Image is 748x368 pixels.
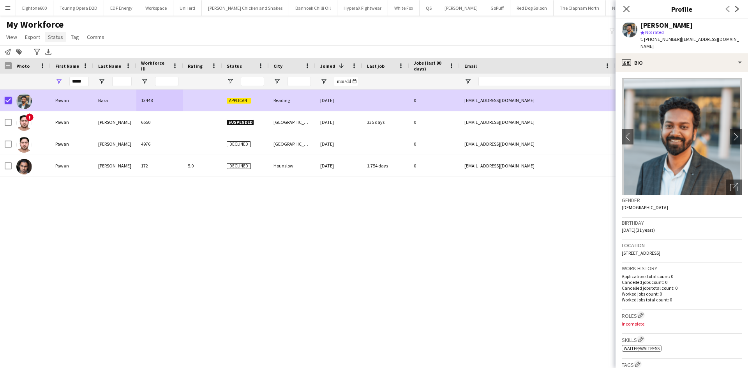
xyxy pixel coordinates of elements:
span: My Workforce [6,19,64,30]
img: Pawan Sahni [16,159,32,174]
h3: Skills [622,335,742,343]
div: Reading [269,90,316,111]
input: Last Name Filter Input [112,77,132,86]
button: [PERSON_NAME] Chicken and Shakes [202,0,289,16]
span: City [273,63,282,69]
app-action-btn: Add to tag [14,47,24,56]
button: Open Filter Menu [464,78,471,85]
div: [PERSON_NAME] [93,155,136,176]
button: QS [420,0,438,16]
div: 172 [136,155,183,176]
button: UnHerd [173,0,202,16]
div: 1,754 days [362,155,409,176]
img: Pawan Kumar [16,115,32,131]
div: 4976 [136,133,183,155]
app-action-btn: Export XLSX [44,47,53,56]
button: HyperaX Fightwear [337,0,388,16]
button: Touring Opera D2D [53,0,104,16]
span: Jobs (last 90 days) [414,60,446,72]
div: [EMAIL_ADDRESS][DOMAIN_NAME] [460,155,616,176]
span: Status [227,63,242,69]
app-action-btn: Advanced filters [32,47,42,56]
div: [GEOGRAPHIC_DATA] [269,111,316,133]
div: 0 [409,133,460,155]
span: Last job [367,63,385,69]
div: Pawan [51,90,93,111]
div: [DATE] [316,90,362,111]
button: Open Filter Menu [320,78,327,85]
p: Worked jobs total count: 0 [622,297,742,303]
div: Pawan [51,133,93,155]
input: City Filter Input [288,77,311,86]
div: 335 days [362,111,409,133]
span: [STREET_ADDRESS] [622,250,660,256]
span: ! [26,113,34,121]
span: Waiter/Waitress [624,345,660,351]
span: [DEMOGRAPHIC_DATA] [622,204,668,210]
h3: Work history [622,265,742,272]
span: Rating [188,63,203,69]
div: [DATE] [316,133,362,155]
input: Joined Filter Input [334,77,358,86]
h3: Profile [616,4,748,14]
img: Pawan Bara [16,93,32,109]
button: EDF Energy [104,0,139,16]
span: View [6,33,17,40]
span: | [EMAIL_ADDRESS][DOMAIN_NAME] [640,36,739,49]
span: Comms [87,33,104,40]
img: Crew avatar or photo [622,78,742,195]
span: Last Name [98,63,121,69]
div: [EMAIL_ADDRESS][DOMAIN_NAME] [460,90,616,111]
div: [PERSON_NAME] [640,22,693,29]
span: Joined [320,63,335,69]
span: Email [464,63,477,69]
span: First Name [55,63,79,69]
button: Open Filter Menu [55,78,62,85]
div: 13448 [136,90,183,111]
div: Pawan [51,155,93,176]
button: The Clapham North [554,0,606,16]
h3: Birthday [622,219,742,226]
p: Cancelled jobs total count: 0 [622,285,742,291]
h3: Roles [622,311,742,319]
div: [DATE] [316,111,362,133]
p: Worked jobs count: 0 [622,291,742,297]
app-action-btn: Notify workforce [3,47,12,56]
input: Status Filter Input [241,77,264,86]
div: [PERSON_NAME] [93,133,136,155]
div: 0 [409,155,460,176]
button: Eightone600 [16,0,53,16]
span: Workforce ID [141,60,169,72]
a: Status [45,32,66,42]
div: Pawan [51,111,93,133]
span: Declined [227,163,251,169]
span: Tag [71,33,79,40]
span: Status [48,33,63,40]
a: Tag [68,32,82,42]
div: [GEOGRAPHIC_DATA] [269,133,316,155]
div: 5.0 [183,155,222,176]
div: [EMAIL_ADDRESS][DOMAIN_NAME] [460,111,616,133]
h3: Gender [622,197,742,204]
button: GoPuff [484,0,510,16]
span: Export [25,33,40,40]
button: [PERSON_NAME] [438,0,484,16]
input: Workforce ID Filter Input [155,77,178,86]
div: Hounslow [269,155,316,176]
img: Pawan Kumar [16,137,32,153]
div: [PERSON_NAME] [93,111,136,133]
span: Suspended [227,120,254,125]
button: Open Filter Menu [141,78,148,85]
p: Cancelled jobs count: 0 [622,279,742,285]
input: First Name Filter Input [69,77,89,86]
button: Workspace [139,0,173,16]
button: White Fox [388,0,420,16]
p: Incomplete [622,321,742,327]
button: Open Filter Menu [98,78,105,85]
div: 0 [409,90,460,111]
div: 6550 [136,111,183,133]
button: Open Filter Menu [227,78,234,85]
span: Photo [16,63,30,69]
a: View [3,32,20,42]
input: Email Filter Input [478,77,611,86]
